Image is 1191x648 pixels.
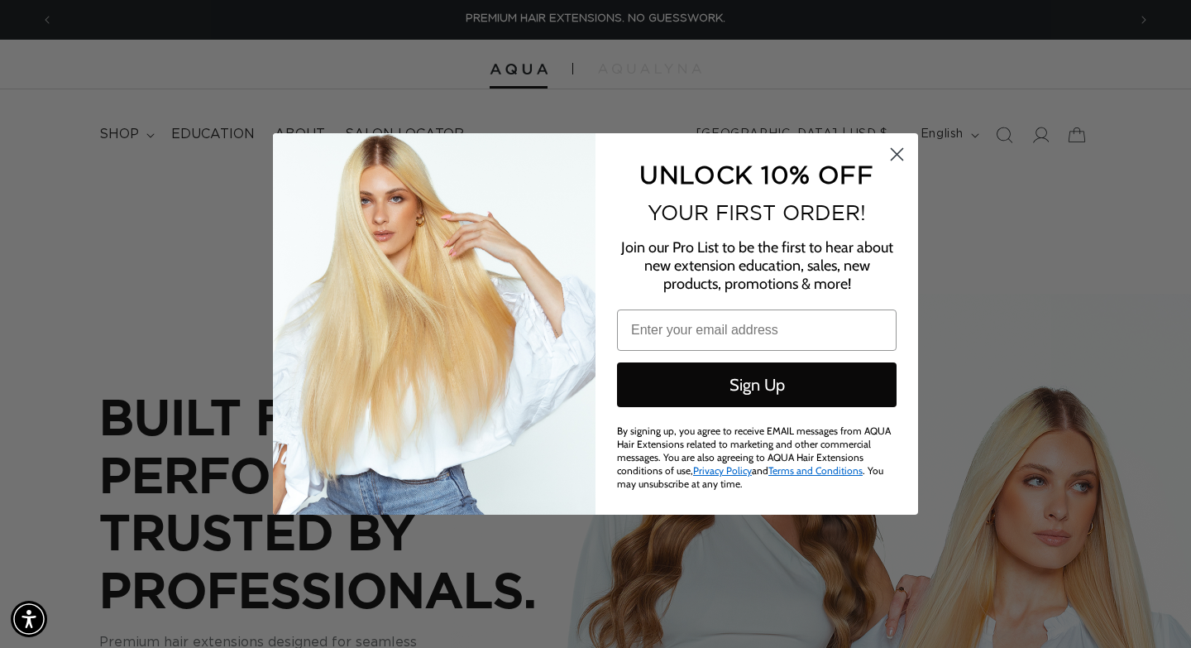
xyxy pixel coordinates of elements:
[11,601,47,637] div: Accessibility Menu
[617,425,891,490] span: By signing up, you agree to receive EMAIL messages from AQUA Hair Extensions related to marketing...
[648,201,866,224] span: YOUR FIRST ORDER!
[617,362,897,407] button: Sign Up
[693,464,752,477] a: Privacy Policy
[617,310,897,351] input: Enter your email address
[639,161,873,188] span: UNLOCK 10% OFF
[1108,569,1191,648] iframe: Chat Widget
[273,133,595,515] img: daab8b0d-f573-4e8c-a4d0-05ad8d765127.png
[882,140,911,169] button: Close dialog
[768,464,863,477] a: Terms and Conditions
[621,238,893,293] span: Join our Pro List to be the first to hear about new extension education, sales, new products, pro...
